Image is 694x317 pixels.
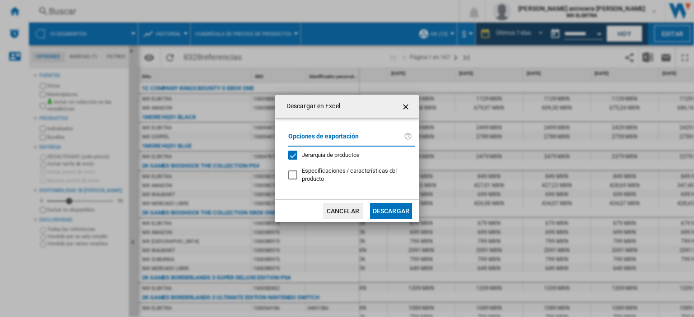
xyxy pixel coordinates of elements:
div: Solo se aplica a la Visión Categoría [302,167,415,183]
ng-md-icon: getI18NText('BUTTONS.CLOSE_DIALOG') [401,101,412,112]
button: getI18NText('BUTTONS.CLOSE_DIALOG') [398,97,416,115]
span: Jerarquía de productos [302,152,360,158]
h4: Descargar en Excel [282,102,340,111]
button: Descargar [370,203,412,219]
md-checkbox: Jerarquía de productos [288,151,408,160]
label: Opciones de exportación [288,131,404,148]
button: Cancelar [323,203,363,219]
span: Especificaciones / características del producto [302,167,397,182]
